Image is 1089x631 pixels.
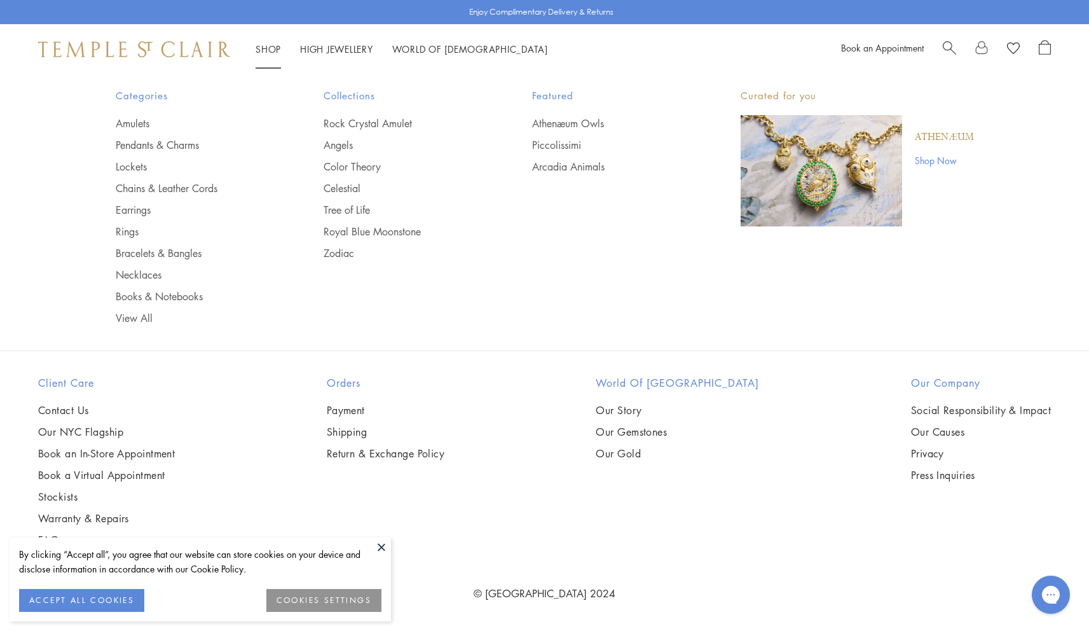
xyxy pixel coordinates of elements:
a: Color Theory [324,160,481,174]
a: Tree of Life [324,203,481,217]
button: COOKIES SETTINGS [266,589,381,612]
a: Book a Virtual Appointment [38,468,175,482]
a: Open Shopping Bag [1039,40,1051,59]
a: Our Gemstones [596,425,759,439]
span: Collections [324,88,481,104]
a: High JewelleryHigh Jewellery [300,43,373,56]
img: Temple St. Clair [38,42,230,57]
a: Warranty & Repairs [38,511,175,525]
a: Contact Us [38,403,175,417]
a: Return & Exchange Policy [327,447,445,461]
a: Rings [116,225,273,239]
a: Chains & Leather Cords [116,181,273,195]
h2: Client Care [38,375,175,391]
a: Payment [327,403,445,417]
a: Stockists [38,490,175,504]
span: Categories [116,88,273,104]
a: ShopShop [256,43,281,56]
a: Our Gold [596,447,759,461]
a: Search [943,40,956,59]
a: Necklaces [116,268,273,282]
button: ACCEPT ALL COOKIES [19,589,144,612]
a: Press Inquiries [911,468,1051,482]
a: View All [116,311,273,325]
a: Shipping [327,425,445,439]
a: Royal Blue Moonstone [324,225,481,239]
a: Shop Now [915,153,974,167]
a: Lockets [116,160,273,174]
a: Book an Appointment [841,41,924,54]
h2: Our Company [911,375,1051,391]
a: Arcadia Animals [532,160,690,174]
a: © [GEOGRAPHIC_DATA] 2024 [474,586,615,600]
a: Books & Notebooks [116,289,273,303]
a: Amulets [116,116,273,130]
a: Athenæum Owls [532,116,690,130]
h2: World of [GEOGRAPHIC_DATA] [596,375,759,391]
a: Bracelets & Bangles [116,246,273,260]
a: Book an In-Store Appointment [38,447,175,461]
p: Curated for you [741,88,974,104]
a: World of [DEMOGRAPHIC_DATA]World of [DEMOGRAPHIC_DATA] [392,43,548,56]
p: Enjoy Complimentary Delivery & Returns [469,6,613,18]
a: Zodiac [324,246,481,260]
a: Rock Crystal Amulet [324,116,481,130]
a: View Wishlist [1007,40,1020,59]
span: Featured [532,88,690,104]
a: Our NYC Flagship [38,425,175,439]
a: FAQs [38,533,175,547]
a: Privacy [911,447,1051,461]
div: By clicking “Accept all”, you agree that our website can store cookies on your device and disclos... [19,547,381,576]
nav: Main navigation [256,42,548,58]
a: Our Causes [911,425,1051,439]
a: Athenæum [915,130,974,144]
a: Social Responsibility & Impact [911,403,1051,417]
h2: Orders [327,375,445,391]
a: Our Story [596,403,759,417]
a: Piccolissimi [532,138,690,152]
a: Pendants & Charms [116,138,273,152]
a: Celestial [324,181,481,195]
a: Angels [324,138,481,152]
iframe: Gorgias live chat messenger [1025,571,1076,618]
a: Earrings [116,203,273,217]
